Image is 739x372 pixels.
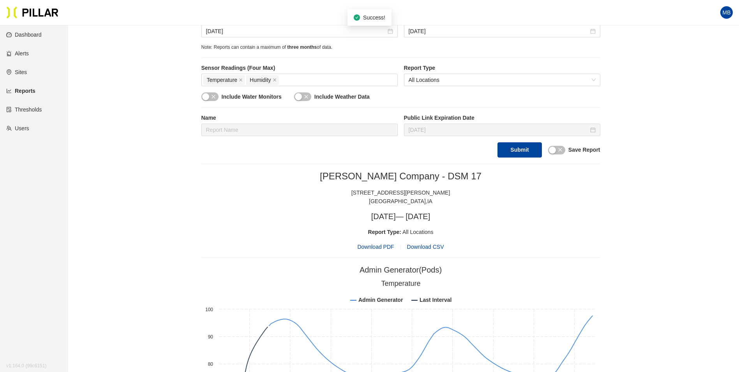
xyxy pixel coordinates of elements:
[201,197,600,205] div: [GEOGRAPHIC_DATA] , IA
[314,93,370,101] label: Include Weather Data
[201,44,600,51] div: Note: Reports can contain a maximum of of data.
[205,307,213,312] text: 100
[409,74,596,86] span: All Locations
[6,6,58,19] img: Pillar Technologies
[6,88,35,94] a: line-chartReports
[568,146,600,154] label: Save Report
[207,76,238,84] span: Temperature
[287,44,317,50] span: three months
[201,188,600,197] div: [STREET_ADDRESS][PERSON_NAME]
[404,64,600,72] label: Report Type
[6,125,29,131] a: teamUsers
[211,94,216,99] span: close
[381,280,420,287] tspan: Temperature
[6,50,29,57] a: alertAlerts
[6,32,42,38] a: dashboardDashboard
[201,228,600,236] div: All Locations
[273,78,277,83] span: close
[723,6,731,19] span: MB
[497,142,541,158] button: Submit
[360,264,442,276] div: Admin Generator (Pods)
[206,27,386,35] input: Aug 13, 2025
[6,106,42,113] a: exceptionThresholds
[304,94,309,99] span: close
[404,114,600,122] label: Public Link Expiration Date
[239,78,243,83] span: close
[409,126,589,134] input: Aug 28, 2025
[201,212,600,221] h3: [DATE] — [DATE]
[208,334,213,340] text: 90
[6,69,27,75] a: environmentSites
[208,361,213,367] text: 80
[201,170,600,182] h2: [PERSON_NAME] Company - DSM 17
[409,27,589,35] input: Aug 15, 2025
[358,297,403,303] tspan: Admin Generator
[201,114,398,122] label: Name
[222,93,282,101] label: Include Water Monitors
[407,244,444,250] span: Download CSV
[558,147,563,152] span: close
[201,124,398,136] input: Report Name
[419,297,451,303] tspan: Last Interval
[368,229,401,235] span: Report Type:
[363,14,385,21] span: Success!
[354,14,360,21] span: check-circle
[201,64,398,72] label: Sensor Readings (Four Max)
[250,76,271,84] span: Humidity
[357,243,394,251] span: Download PDF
